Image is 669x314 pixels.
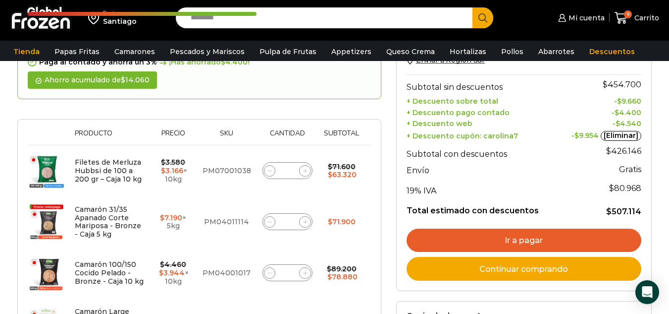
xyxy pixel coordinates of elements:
bdi: 71.600 [328,162,356,171]
span: $ [328,170,332,179]
a: Papas Fritas [50,42,104,61]
span: $ [617,97,621,106]
span: $ [615,108,619,117]
span: $ [160,213,164,222]
th: Subtotal con descuentos [407,141,563,161]
span: $ [121,75,125,84]
th: Cantidad [257,129,317,145]
input: Product quantity [280,215,294,229]
th: + Descuento sobre total [407,94,563,106]
th: + Descuento web [407,117,563,128]
th: + Descuento pago contado [407,106,563,117]
th: Subtotal [317,129,366,145]
div: Enviar a [103,9,137,16]
div: Open Intercom Messenger [635,280,659,304]
bdi: 4.400 [221,58,248,66]
a: Hortalizas [445,42,491,61]
bdi: 3.944 [159,268,185,277]
th: Total estimado con descuentos [407,198,563,217]
strong: Gratis [619,165,641,174]
button: Search button [472,7,493,28]
bdi: 89.200 [327,264,357,273]
span: $ [603,80,608,89]
td: × 10kg [151,145,196,196]
a: Appetizers [326,42,376,61]
th: + Descuento cupón: carolina7 [407,128,563,141]
bdi: 9.660 [617,97,641,106]
td: PM04011114 [196,196,257,248]
bdi: 7.190 [160,213,182,222]
a: 9 Carrito [615,6,659,30]
a: Filetes de Merluza Hubbsi de 100 a 200 gr – Caja 10 kg [75,158,142,184]
a: Pulpa de Frutas [255,42,321,61]
span: Mi cuenta [566,13,605,23]
input: Product quantity [280,266,294,280]
bdi: 63.320 [328,170,357,179]
span: $ [606,207,612,216]
th: Sku [196,129,257,145]
a: Camarón 100/150 Cocido Pelado - Bronze - Caja 10 kg [75,260,144,286]
bdi: 4.400 [615,108,641,117]
a: Abarrotes [533,42,579,61]
td: × 5kg [151,196,196,248]
a: Camarones [109,42,160,61]
span: $ [159,268,163,277]
div: Ahorro acumulado de [28,71,157,89]
span: $ [328,162,332,171]
a: Tienda [8,42,45,61]
span: $ [161,158,165,167]
bdi: 14.060 [121,75,150,84]
span: $ [606,146,611,156]
a: Pollos [496,42,528,61]
span: $ [161,166,165,175]
td: PM04001017 [196,248,257,299]
span: Carrito [632,13,659,23]
a: Mi cuenta [556,8,604,28]
td: PM07001038 [196,145,257,196]
bdi: 4.540 [616,119,641,128]
span: $ [574,131,579,140]
span: 80.968 [609,184,641,193]
input: Product quantity [280,164,294,178]
th: Envío [407,161,563,179]
bdi: 507.114 [606,207,641,216]
span: ¡Has ahorrado ! [157,58,250,66]
span: $ [616,119,620,128]
a: Camarón 31/35 Apanado Corte Mariposa - Bronze - Caja 5 kg [75,205,141,239]
span: 9.954 [574,131,599,140]
span: $ [327,272,332,281]
td: - [563,128,641,141]
th: Producto [70,129,151,145]
bdi: 3.166 [161,166,183,175]
span: $ [327,264,331,273]
a: Continuar comprando [407,257,641,281]
bdi: 454.700 [603,80,641,89]
div: Santiago [103,16,137,26]
a: Pescados y Mariscos [165,42,250,61]
td: - [563,94,641,106]
bdi: 71.900 [328,217,356,226]
bdi: 3.580 [161,158,185,167]
div: Paga al contado y ahorra un 3% [28,58,371,66]
td: × 10kg [151,248,196,299]
a: Descuentos [584,42,640,61]
bdi: 4.460 [160,260,186,269]
img: address-field-icon.svg [88,9,103,26]
span: $ [160,260,164,269]
bdi: 78.880 [327,272,358,281]
td: - [563,106,641,117]
span: $ [221,58,225,66]
a: Ir a pagar [407,229,641,252]
th: Precio [151,129,196,145]
a: [Eliminar] [601,131,641,141]
td: - [563,117,641,128]
span: $ [328,217,332,226]
span: 9 [624,10,632,18]
th: 19% IVA [407,178,563,198]
bdi: 426.146 [606,146,641,156]
span: $ [609,184,614,193]
th: Subtotal sin descuentos [407,74,563,94]
a: Queso Crema [381,42,440,61]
